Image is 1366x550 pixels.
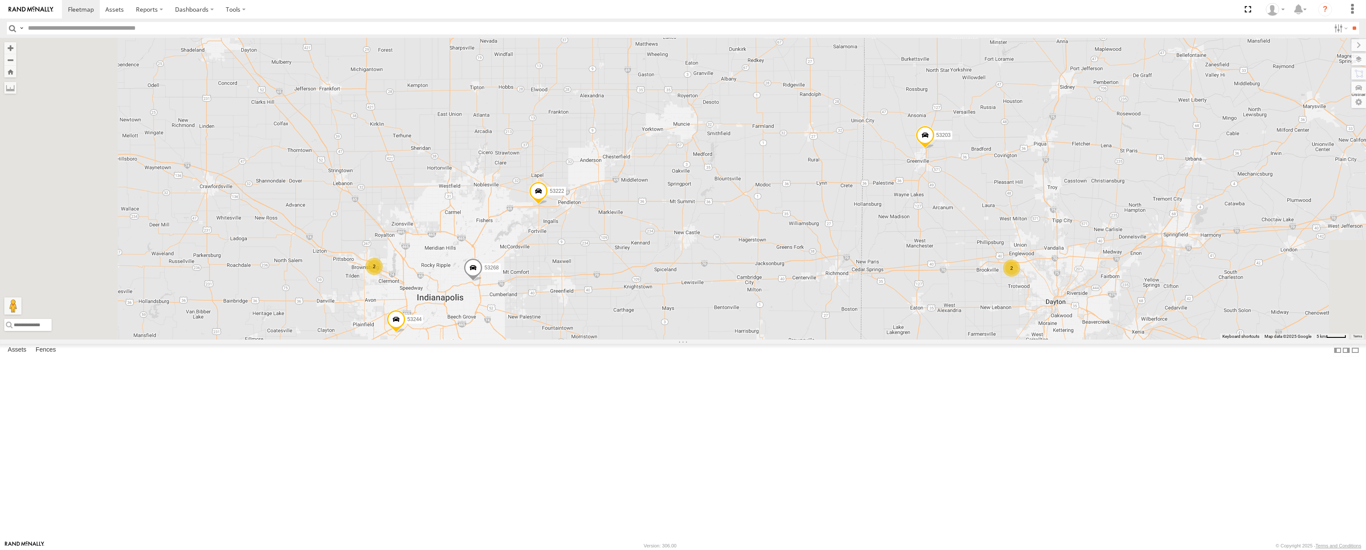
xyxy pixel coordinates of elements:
label: Dock Summary Table to the Left [1333,344,1342,356]
span: 53203 [936,132,951,138]
button: Keyboard shortcuts [1222,334,1259,340]
span: 53244 [407,316,421,322]
div: 2 [366,258,383,275]
div: 2 [1003,260,1020,277]
label: Dock Summary Table to the Right [1342,344,1351,356]
a: Terms and Conditions [1316,543,1361,548]
div: Version: 306.00 [644,543,677,548]
span: Map data ©2025 Google [1264,334,1311,339]
a: Terms (opens in new tab) [1353,334,1362,338]
a: Visit our Website [5,541,44,550]
button: Zoom in [4,42,16,54]
button: Drag Pegman onto the map to open Street View [4,297,22,315]
label: Search Query [18,22,25,34]
label: Map Settings [1351,96,1366,108]
button: Zoom out [4,54,16,66]
label: Assets [3,344,31,356]
div: © Copyright 2025 - [1276,543,1361,548]
span: 5 km [1317,334,1326,339]
span: 53222 [550,188,564,194]
button: Map Scale: 5 km per 43 pixels [1314,334,1349,340]
span: 53268 [484,264,498,270]
label: Search Filter Options [1331,22,1349,34]
img: rand-logo.svg [9,6,53,12]
button: Zoom Home [4,66,16,77]
i: ? [1318,3,1332,16]
label: Measure [4,82,16,94]
label: Hide Summary Table [1351,344,1360,356]
label: Fences [31,344,60,356]
div: Miky Transport [1263,3,1288,16]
